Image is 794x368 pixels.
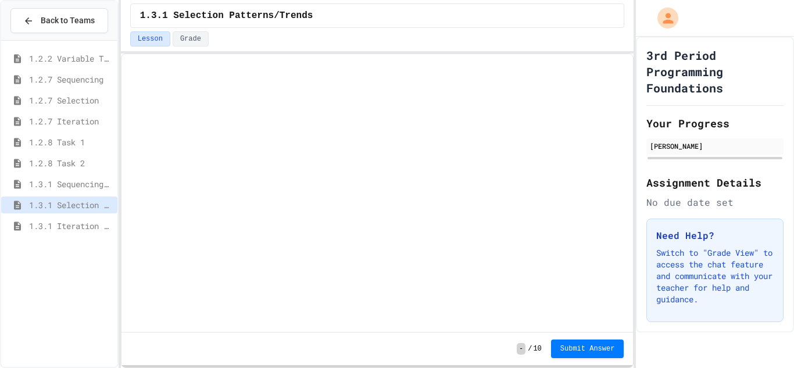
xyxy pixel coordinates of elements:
iframe: Snap! Programming Environment [121,54,634,332]
span: 1.2.2 Variable Types [29,52,113,65]
span: 1.2.7 Sequencing [29,73,113,85]
span: / [528,344,532,353]
span: 1.3.1 Sequencing Patterns/Trends [29,178,113,190]
h2: Assignment Details [646,174,784,191]
span: 1.3.1 Selection Patterns/Trends [29,199,113,211]
button: Grade [173,31,209,47]
span: 1.2.7 Selection [29,94,113,106]
button: Submit Answer [551,340,624,358]
div: [PERSON_NAME] [650,141,780,151]
span: 1.2.8 Task 2 [29,157,113,169]
h2: Your Progress [646,115,784,131]
span: 1.2.7 Iteration [29,115,113,127]
button: Lesson [130,31,170,47]
button: Back to Teams [10,8,108,33]
h3: Need Help? [656,228,774,242]
span: 1.3.1 Iteration Patterns/Trends [29,220,113,232]
h1: 3rd Period Programming Foundations [646,47,784,96]
span: Back to Teams [41,15,95,27]
span: - [517,343,525,355]
span: 1.2.8 Task 1 [29,136,113,148]
div: My Account [645,5,681,31]
span: Submit Answer [560,344,615,353]
p: Switch to "Grade View" to access the chat feature and communicate with your teacher for help and ... [656,247,774,305]
span: 1.3.1 Selection Patterns/Trends [140,9,313,23]
span: 10 [533,344,541,353]
div: No due date set [646,195,784,209]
